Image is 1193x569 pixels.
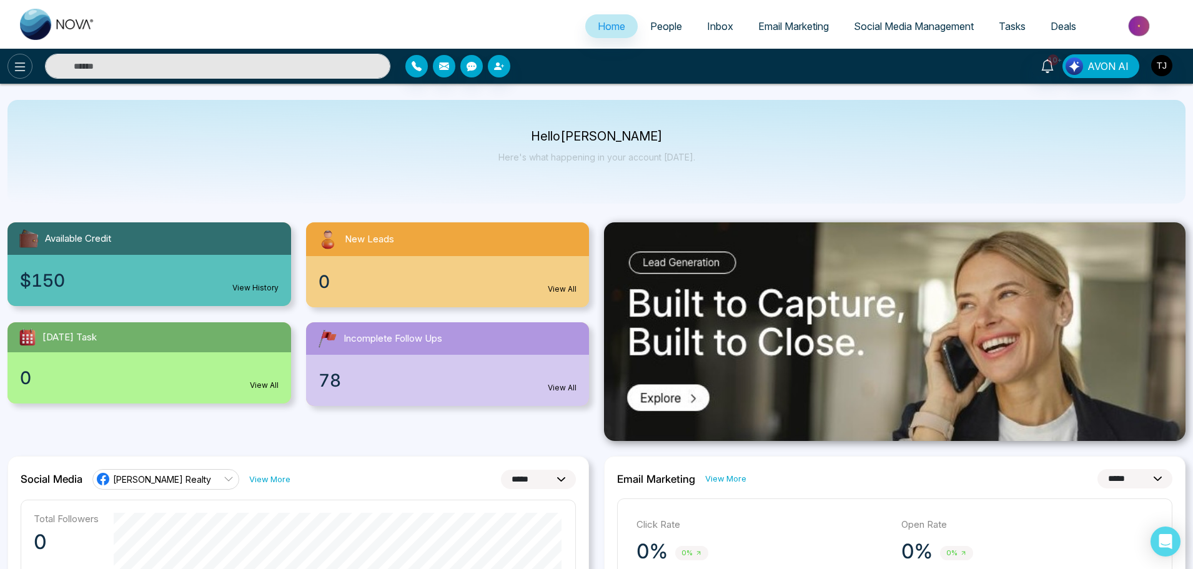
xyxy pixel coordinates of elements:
[319,269,330,295] span: 0
[249,473,290,485] a: View More
[695,14,746,38] a: Inbox
[299,322,597,406] a: Incomplete Follow Ups78View All
[34,513,99,525] p: Total Followers
[548,284,577,295] a: View All
[319,367,341,393] span: 78
[20,267,65,294] span: $150
[746,14,841,38] a: Email Marketing
[854,20,974,32] span: Social Media Management
[232,282,279,294] a: View History
[901,518,1154,532] p: Open Rate
[1032,54,1062,76] a: 10+
[1095,12,1186,40] img: Market-place.gif
[17,227,40,250] img: availableCredit.svg
[999,20,1026,32] span: Tasks
[675,546,708,560] span: 0%
[113,473,211,485] span: [PERSON_NAME] Realty
[1087,59,1129,74] span: AVON AI
[638,14,695,38] a: People
[250,380,279,391] a: View All
[498,131,695,142] p: Hello [PERSON_NAME]
[316,227,340,251] img: newLeads.svg
[1051,20,1076,32] span: Deals
[636,539,668,564] p: 0%
[498,152,695,162] p: Here's what happening in your account [DATE].
[598,20,625,32] span: Home
[344,332,442,346] span: Incomplete Follow Ups
[841,14,986,38] a: Social Media Management
[316,327,339,350] img: followUps.svg
[1151,527,1181,557] div: Open Intercom Messenger
[617,473,695,485] h2: Email Marketing
[34,530,99,555] p: 0
[705,473,746,485] a: View More
[986,14,1038,38] a: Tasks
[20,9,95,40] img: Nova CRM Logo
[548,382,577,393] a: View All
[45,232,111,246] span: Available Credit
[604,222,1186,441] img: .
[345,232,394,247] span: New Leads
[20,365,31,391] span: 0
[1151,55,1172,76] img: User Avatar
[1038,14,1089,38] a: Deals
[636,518,889,532] p: Click Rate
[17,327,37,347] img: todayTask.svg
[707,20,733,32] span: Inbox
[42,330,97,345] span: [DATE] Task
[901,539,933,564] p: 0%
[1047,54,1059,66] span: 10+
[650,20,682,32] span: People
[21,473,82,485] h2: Social Media
[299,222,597,307] a: New Leads0View All
[1062,54,1139,78] button: AVON AI
[1066,57,1083,75] img: Lead Flow
[940,546,973,560] span: 0%
[758,20,829,32] span: Email Marketing
[585,14,638,38] a: Home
